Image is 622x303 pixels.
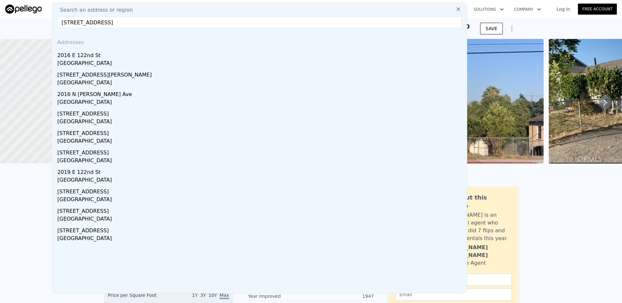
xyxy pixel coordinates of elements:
div: [GEOGRAPHIC_DATA] [57,215,464,224]
span: Search an address or region [55,6,133,14]
div: [GEOGRAPHIC_DATA] [57,118,464,127]
img: Pellego [5,5,42,14]
div: [GEOGRAPHIC_DATA] [57,157,464,166]
div: [GEOGRAPHIC_DATA] [57,98,464,107]
div: 2016 N [PERSON_NAME] Ave [57,88,464,98]
div: [PERSON_NAME] [PERSON_NAME] [440,244,512,259]
div: [GEOGRAPHIC_DATA] [57,196,464,205]
div: [GEOGRAPHIC_DATA] [57,176,464,185]
div: [GEOGRAPHIC_DATA] [57,137,464,146]
div: [STREET_ADDRESS] [57,224,464,235]
div: Addresses [55,33,464,49]
a: Log In [549,6,578,12]
div: 2019 E 122nd St [57,166,464,176]
div: 1947 [311,293,374,299]
div: Ask about this property [440,193,512,211]
button: Solutions [468,4,509,15]
div: [GEOGRAPHIC_DATA] [57,79,464,88]
div: [PERSON_NAME] is an active local agent who personally did 7 flips and bought 3 rentals this year. [440,211,512,242]
div: Price per Square Foot [108,292,168,302]
div: [STREET_ADDRESS] [57,107,464,118]
div: [STREET_ADDRESS] [57,146,464,157]
div: 2016 E 122nd St [57,49,464,59]
button: Show Options [505,22,518,35]
div: [GEOGRAPHIC_DATA] [57,59,464,68]
div: [STREET_ADDRESS] [57,185,464,196]
div: [STREET_ADDRESS][PERSON_NAME] [57,68,464,79]
div: Year Improved [248,293,311,299]
div: [STREET_ADDRESS] [57,127,464,137]
span: Max [220,293,229,299]
span: 3Y [200,293,206,298]
input: Email [395,288,512,301]
div: [GEOGRAPHIC_DATA] [57,235,464,244]
a: Free Account [578,4,617,15]
span: 1Y [192,293,198,298]
button: SAVE [480,23,503,34]
button: Company [509,4,546,15]
div: [STREET_ADDRESS] [57,205,464,215]
span: 10Y [209,293,217,298]
input: Enter an address, city, region, neighborhood or zip code [57,17,462,28]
